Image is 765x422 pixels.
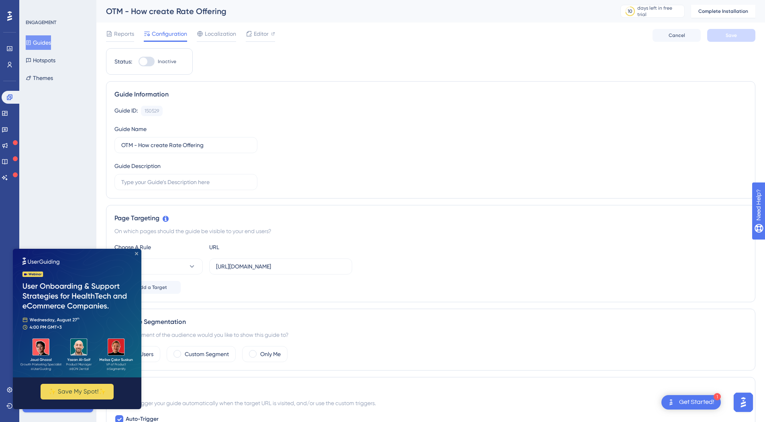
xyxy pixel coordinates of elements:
[28,135,101,151] button: ✨ Save My Spot!✨
[726,32,737,39] span: Save
[145,108,159,114] div: 150529
[26,35,51,50] button: Guides
[133,349,153,359] label: All Users
[121,141,251,150] input: Type your Guide’s Name here
[114,242,203,252] div: Choose A Rule
[666,397,676,407] img: launcher-image-alternative-text
[106,6,600,17] div: OTM - How create Rate Offering
[26,71,53,85] button: Themes
[205,29,236,39] span: Localization
[26,53,55,68] button: Hotspots
[122,3,125,6] div: Close Preview
[707,29,755,42] button: Save
[731,390,755,414] iframe: UserGuiding AI Assistant Launcher
[152,29,187,39] span: Configuration
[137,284,167,291] span: Add a Target
[114,281,181,294] button: Add a Target
[628,8,632,14] div: 10
[158,58,176,65] span: Inactive
[691,5,755,18] button: Complete Installation
[637,5,682,18] div: days left in free trial
[114,330,747,340] div: Which segment of the audience would you like to show this guide to?
[209,242,298,252] div: URL
[185,349,229,359] label: Custom Segment
[260,349,281,359] label: Only Me
[114,124,147,134] div: Guide Name
[114,29,134,39] span: Reports
[216,262,345,271] input: yourwebsite.com/path
[114,398,747,408] div: You can trigger your guide automatically when the target URL is visited, and/or use the custom tr...
[19,2,50,12] span: Need Help?
[114,161,161,171] div: Guide Description
[114,57,132,66] div: Status:
[114,385,747,395] div: Trigger
[669,32,685,39] span: Cancel
[26,19,56,26] div: ENGAGEMENT
[679,398,714,407] div: Get Started!
[114,213,747,223] div: Page Targeting
[698,8,748,14] span: Complete Installation
[121,178,251,186] input: Type your Guide’s Description here
[114,317,747,327] div: Audience Segmentation
[254,29,269,39] span: Editor
[714,393,721,400] div: 1
[114,106,138,116] div: Guide ID:
[653,29,701,42] button: Cancel
[114,90,747,99] div: Guide Information
[114,258,203,275] button: equals
[114,226,747,236] div: On which pages should the guide be visible to your end users?
[661,395,721,410] div: Open Get Started! checklist, remaining modules: 1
